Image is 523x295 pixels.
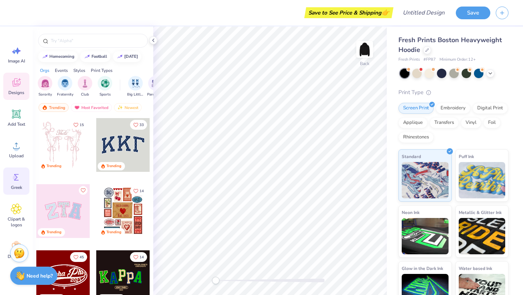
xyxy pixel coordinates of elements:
button: Like [70,120,87,130]
div: filter for Sports [98,76,112,97]
span: Clipart & logos [4,216,28,228]
div: Foil [483,117,500,128]
div: Back [360,60,369,67]
div: halloween [124,54,138,58]
img: trend_line.gif [117,54,123,59]
img: trending.gif [42,105,48,110]
span: Club [81,92,89,97]
img: Back [357,42,372,57]
span: Fresh Prints [398,57,420,63]
button: Like [130,120,147,130]
img: trend_line.gif [42,54,48,59]
button: Like [130,252,147,262]
div: Accessibility label [212,277,219,284]
span: Upload [9,153,24,159]
img: Sports Image [101,79,109,88]
div: Newest [114,103,142,112]
span: Fraternity [57,92,73,97]
span: 15 [80,123,84,127]
button: football [80,51,110,62]
span: Image AI [8,58,25,64]
span: Sports [100,92,111,97]
span: Metallic & Glitter Ink [459,209,502,216]
span: 45 [80,255,84,259]
span: Greek [11,185,22,190]
button: filter button [98,76,112,97]
div: Embroidery [436,103,470,114]
button: Like [79,186,88,195]
span: 👉 [381,8,389,17]
img: Standard [402,162,449,198]
span: Neon Ink [402,209,419,216]
img: Club Image [81,79,89,88]
div: Applique [398,117,427,128]
span: 33 [139,123,144,127]
div: Vinyl [461,117,481,128]
input: Try "Alpha" [50,37,143,44]
img: newest.gif [117,105,123,110]
span: Sorority [38,92,52,97]
span: Designs [8,90,24,96]
div: filter for Big Little Reveal [127,76,144,97]
div: Trending [106,163,121,169]
img: Metallic & Glitter Ink [459,218,506,254]
div: Styles [73,67,85,74]
div: Screen Print [398,103,434,114]
div: filter for Fraternity [57,76,73,97]
span: Water based Ink [459,264,492,272]
span: Standard [402,153,421,160]
div: Orgs [40,67,49,74]
img: trend_line.gif [84,54,90,59]
button: filter button [78,76,92,97]
div: Trending [38,103,69,112]
button: Save [456,7,490,19]
span: Decorate [8,254,25,259]
img: Parent's Weekend Image [151,79,160,88]
img: Neon Ink [402,218,449,254]
div: filter for Sorority [38,76,52,97]
img: Fraternity Image [61,79,69,88]
span: Big Little Reveal [127,92,144,97]
div: Save to See Price & Shipping [306,7,392,18]
div: Trending [46,163,61,169]
div: Rhinestones [398,132,434,143]
button: Like [130,186,147,196]
span: Fresh Prints Boston Heavyweight Hoodie [398,36,502,54]
div: Print Type [398,88,508,97]
button: filter button [147,76,164,97]
input: Untitled Design [397,5,450,20]
div: Print Types [91,67,113,74]
span: 14 [139,255,144,259]
div: Most Favorited [71,103,112,112]
span: 14 [139,189,144,193]
span: Puff Ink [459,153,474,160]
img: Big Little Reveal Image [131,79,139,88]
div: Transfers [430,117,459,128]
button: filter button [127,76,144,97]
button: Like [70,252,87,262]
div: filter for Club [78,76,92,97]
div: Trending [46,230,61,235]
button: homecoming [38,51,78,62]
img: Puff Ink [459,162,506,198]
button: filter button [38,76,52,97]
div: Digital Print [473,103,508,114]
span: # FP87 [423,57,436,63]
span: Parent's Weekend [147,92,164,97]
div: football [92,54,107,58]
strong: Need help? [27,272,53,279]
button: filter button [57,76,73,97]
div: filter for Parent's Weekend [147,76,164,97]
button: [DATE] [113,51,141,62]
span: Add Text [8,121,25,127]
img: most_fav.gif [74,105,80,110]
div: Events [55,67,68,74]
img: Sorority Image [41,79,49,88]
div: homecoming [49,54,74,58]
span: Minimum Order: 12 + [439,57,476,63]
span: Glow in the Dark Ink [402,264,443,272]
div: Trending [106,230,121,235]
